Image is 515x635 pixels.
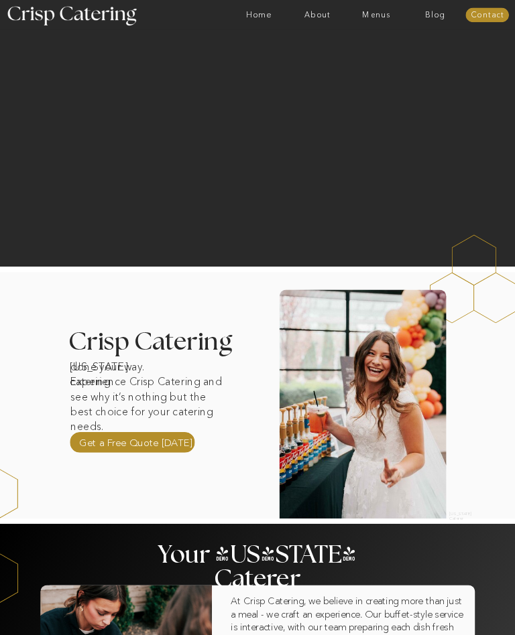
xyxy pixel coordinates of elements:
[347,11,406,19] a: Menus
[70,359,227,413] p: done your way. Experience Crisp Catering and see why it’s nothing but the best choice for your ca...
[465,11,509,20] a: Contact
[229,11,288,19] a: Home
[406,11,465,19] a: Blog
[68,330,253,355] h3: Crisp Catering
[79,435,192,448] a: Get a Free Quote [DATE]
[449,512,476,516] h2: [US_STATE] Caterer
[70,359,159,370] h1: [US_STATE] catering
[288,11,347,19] a: About
[156,543,359,559] h2: Your [US_STATE] Caterer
